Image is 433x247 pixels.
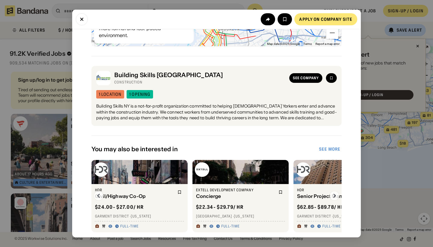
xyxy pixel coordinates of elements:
img: HDR logo [94,162,108,177]
div: Building Skills [GEOGRAPHIC_DATA] [114,71,286,79]
div: Full-time [221,224,240,229]
div: Construction [114,80,286,85]
img: Left Arrow [94,191,103,201]
div: See more [319,147,340,151]
div: Full-time [322,224,341,229]
a: See company [289,73,322,83]
div: See company [293,76,319,80]
div: 1 location [99,92,121,96]
div: Concierge [196,193,275,199]
a: Extell Development Company logoExtell Development CompanyConcierge$22.34- $29.79/ hr[GEOGRAPHIC_D... [192,160,289,232]
div: Senior Project Manager (Health) [297,193,376,199]
div: Garment District · [US_STATE] [95,214,184,219]
div: HDR [95,188,174,192]
span: Map data ©2025 Google [267,42,300,45]
img: Right Arrow [330,191,339,201]
a: Report a map error [315,42,339,45]
button: Close [76,13,88,25]
img: Google [93,38,113,46]
button: Zoom out [326,27,338,39]
img: HDR logo [296,162,310,177]
a: Open this area in Google Maps (opens a new window) [93,38,113,46]
a: HDR logoHDRSenior Project Manager (Health)$62.85- $89.78/ hrGarment District ·[US_STATE]Full-time [293,160,390,232]
div: $ 22.34 - $29.79 / hr [196,204,244,210]
div: Apply on company site [299,17,352,21]
div: Building Skills NY is a not-for-profit organization committed to helping [DEMOGRAPHIC_DATA] Yorke... [96,103,337,121]
div: [GEOGRAPHIC_DATA] · [US_STATE] [196,214,285,219]
div: Extell Development Company [196,188,275,192]
div: Full-time [120,224,139,229]
a: HDR logoHDRCivil/Highway Co-Op$24.00- $27.00/ hrGarment District ·[US_STATE]Full-time [91,160,188,232]
div: HDR [297,188,376,192]
div: $ 24.00 - $27.00 / hr [95,204,144,210]
div: $ 62.85 - $89.78 / hr [297,204,344,210]
a: Terms (opens in new tab) [303,42,312,45]
div: 1 opening [129,92,150,96]
div: Civil/Highway Co-Op [95,193,174,199]
div: Garment District · [US_STATE] [297,214,386,219]
img: Extell Development Company logo [195,162,209,177]
div: You may also be interested in [91,145,318,153]
img: Building Skills NY logo [96,71,111,85]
